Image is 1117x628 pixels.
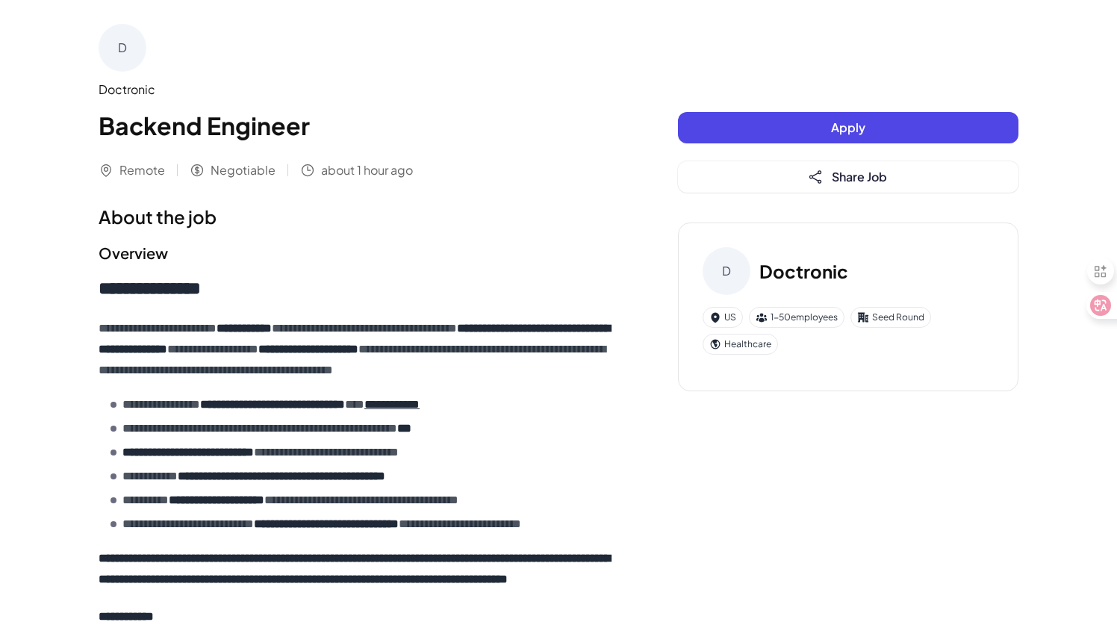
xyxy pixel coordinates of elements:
[703,334,778,355] div: Healthcare
[832,169,887,184] span: Share Job
[99,108,618,143] h1: Backend Engineer
[321,161,413,179] span: about 1 hour ago
[678,112,1018,143] button: Apply
[99,81,618,99] div: Doctronic
[99,242,618,264] h2: Overview
[831,119,865,135] span: Apply
[119,161,165,179] span: Remote
[759,258,848,285] h3: Doctronic
[678,161,1018,193] button: Share Job
[703,307,743,328] div: US
[99,24,146,72] div: D
[703,247,750,295] div: D
[99,203,618,230] h1: About the job
[749,307,844,328] div: 1-50 employees
[850,307,931,328] div: Seed Round
[211,161,276,179] span: Negotiable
